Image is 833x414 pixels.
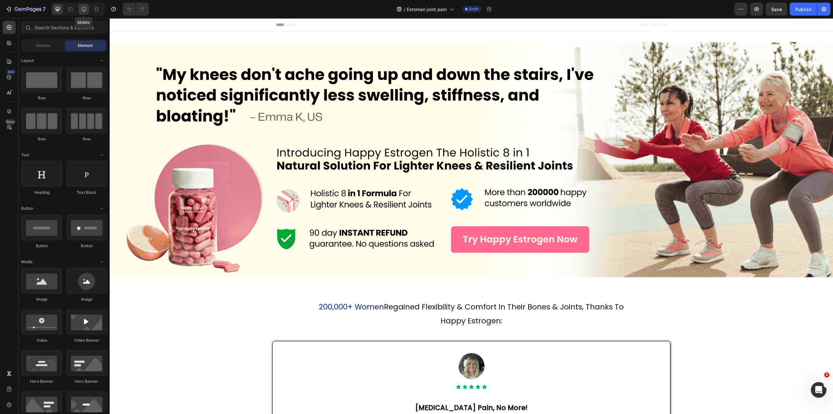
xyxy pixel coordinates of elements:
div: Beta [5,119,16,124]
span: Toggle open [97,150,107,160]
p: 7 [43,5,46,13]
div: Button [21,243,62,249]
button: Publish [790,3,817,16]
div: Image [21,296,62,302]
div: Video [21,337,62,343]
div: Row [21,95,62,101]
strong: [MEDICAL_DATA] Pain, No More! [306,385,418,394]
span: Regained Flexibility & Comfort In Their Bones & Joints, Thanks To [274,283,514,294]
div: Row [21,136,62,142]
span: Happy Estrogen: [331,297,393,308]
div: Image [66,296,107,302]
div: Video Banner [66,337,107,343]
iframe: Intercom live chat [811,382,826,398]
button: Save [766,3,787,16]
span: Toggle open [97,257,107,267]
div: Text Block [66,190,107,195]
img: gempages_556912722038490305-e4e26ad1-b820-4574-90bc-2b6d98796d00.png [349,335,375,361]
span: Element [78,43,93,49]
button: 7 [3,3,48,16]
div: Row [66,95,107,101]
div: Heading [21,190,62,195]
span: Draft [469,6,479,12]
span: Button [21,206,33,211]
div: Button [66,243,107,249]
span: Toggle open [97,203,107,214]
span: Toggle open [97,55,107,66]
span: 200,000+ Women [209,283,274,294]
span: Save [771,7,782,12]
span: Estonian joint pain [407,6,447,13]
span: Section [36,43,50,49]
div: Undo/Redo [123,3,149,16]
span: Text [21,152,29,158]
div: 450 [6,69,16,75]
span: Layout [21,58,34,64]
div: Hero Banner [21,378,62,384]
input: Search Sections & Elements [21,21,107,34]
span: 2 [824,372,829,378]
div: Hero Banner [66,378,107,384]
iframe: Design area [110,18,833,414]
div: Row [66,136,107,142]
div: Publish [795,6,812,13]
span: Media [21,259,33,265]
span: / [404,6,405,13]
